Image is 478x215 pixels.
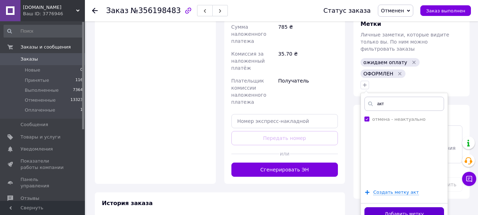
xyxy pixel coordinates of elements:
span: №356198483 [131,6,181,15]
span: Заказы и сообщения [21,44,71,50]
span: Панель управления [21,176,65,189]
span: 13323 [70,97,83,103]
span: 7364 [73,87,83,94]
span: Отмененные [25,97,56,103]
span: Сумма наложенного платежа [231,24,266,44]
span: Новые [25,67,40,73]
span: Плательщик комиссии наложенного платежа [231,78,266,105]
svg: Удалить метку [411,60,417,65]
span: 116 [75,77,83,84]
span: Сообщения [21,121,48,128]
span: Принятые [25,77,49,84]
span: Показатели работы компании [21,158,65,171]
span: 0 [80,67,83,73]
button: Заказ выполнен [420,5,471,16]
span: Отзывы [21,195,39,202]
input: Номер экспресс-накладной [231,114,338,128]
div: Получатель [277,74,339,108]
button: Чат с покупателем [462,172,476,186]
span: Оплаченные [25,107,55,113]
span: modno.vip [23,4,76,11]
div: 785 ₴ [277,21,339,47]
span: Выполненные [25,87,59,94]
span: Комиссия за наложенный платёж [231,51,265,71]
span: Личные заметки, которые видите только вы. По ним можно фильтровать заказы [361,32,449,52]
input: Поиск [4,25,83,38]
div: 35.70 ₴ [277,47,339,74]
span: История заказа [102,200,153,206]
span: Отменен [381,8,404,13]
div: Ваш ID: 3776946 [23,11,85,17]
span: Уведомления [21,146,53,152]
span: Заказы [21,56,38,62]
svg: Удалить метку [397,71,403,77]
span: ожидаем оплату [363,60,407,65]
span: 1 [80,107,83,113]
span: Товары и услуги [21,134,61,140]
div: Вернуться назад [92,7,98,14]
div: Статус заказа [323,7,371,14]
span: Заказ [106,6,128,15]
span: Заказ выполнен [426,8,465,13]
span: Метки [361,21,381,27]
span: Создать метку акт [373,189,419,195]
button: Сгенерировать ЭН [231,163,338,177]
span: или [279,150,290,157]
span: ОФОРМЛЕН [363,71,393,77]
input: Напишите название метки [364,97,444,111]
label: отмена - неактуально [372,117,426,122]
